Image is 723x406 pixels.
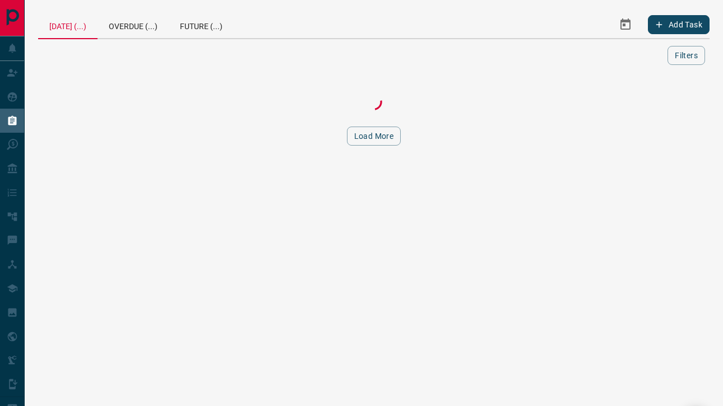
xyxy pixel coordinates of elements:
[318,91,430,113] div: Loading
[668,46,705,65] button: Filters
[612,11,639,38] button: Select Date Range
[648,15,710,34] button: Add Task
[347,127,401,146] button: Load More
[98,11,169,38] div: Overdue (...)
[169,11,234,38] div: Future (...)
[38,11,98,39] div: [DATE] (...)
